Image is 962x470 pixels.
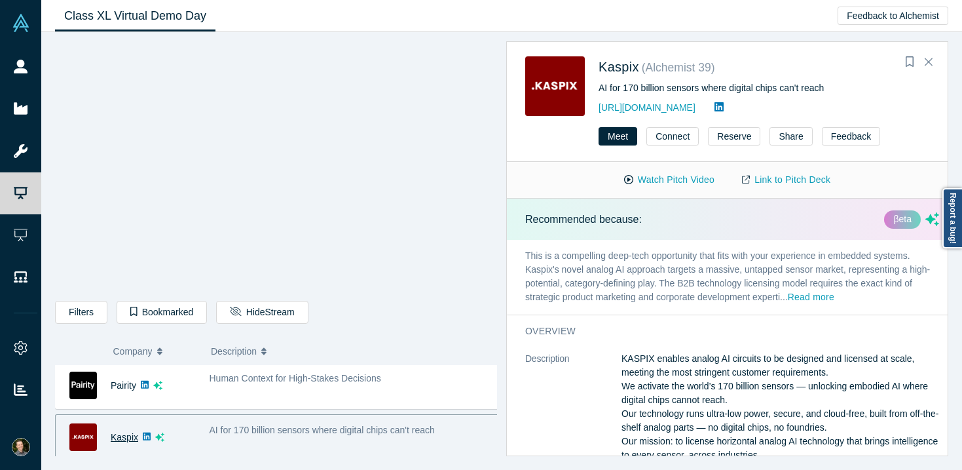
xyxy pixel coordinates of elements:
img: Ido Sarig's Account [12,438,30,456]
button: Meet [599,127,637,146]
button: HideStream [216,301,308,324]
svg: dsa ai sparkles [155,433,164,442]
button: Description [211,338,488,365]
span: Description [211,338,257,365]
button: Bookmark [900,53,919,71]
p: KASPIX enables analog AI circuits to be designed and licensed at scale, meeting the most stringen... [621,352,939,462]
p: Recommended because: [525,212,642,227]
p: This is a compelling deep-tech opportunity that fits with your experience in embedded systems. Ka... [507,240,957,315]
button: Close [919,52,938,73]
svg: dsa ai sparkles [153,381,162,390]
a: Link to Pitch Deck [728,168,844,191]
a: [URL][DOMAIN_NAME] [599,102,695,113]
small: ( Alchemist 39 ) [642,61,715,74]
a: Class XL Virtual Demo Day [55,1,215,31]
button: Feedback to Alchemist [838,7,948,25]
button: Watch Pitch Video [610,168,728,191]
button: Company [113,338,198,365]
span: AI for 170 billion sensors where digital chips can't reach [210,425,435,435]
img: Kaspix's Logo [525,56,585,116]
span: Human Context for High-Stakes Decisions [210,373,381,383]
button: Connect [646,127,699,146]
button: Feedback [822,127,880,146]
div: βeta [884,210,921,229]
img: Pairity's Logo [69,372,97,399]
button: Reserve [708,127,760,146]
h3: overview [525,324,921,338]
img: Kaspix's Logo [69,423,97,451]
button: Read more [788,290,834,305]
svg: dsa ai sparkles [925,212,939,226]
a: Pairity [111,380,136,391]
button: Share [769,127,812,146]
span: Company [113,338,153,365]
img: Alchemist Vault Logo [12,14,30,32]
div: AI for 170 billion sensors where digital chips can't reach [599,81,929,95]
iframe: Alchemist Class XL Demo Day: Vault [56,43,496,291]
a: Kaspix [111,432,138,442]
a: Kaspix [599,60,639,74]
button: Filters [55,301,107,324]
a: Report a bug! [942,188,962,248]
button: Bookmarked [117,301,207,324]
